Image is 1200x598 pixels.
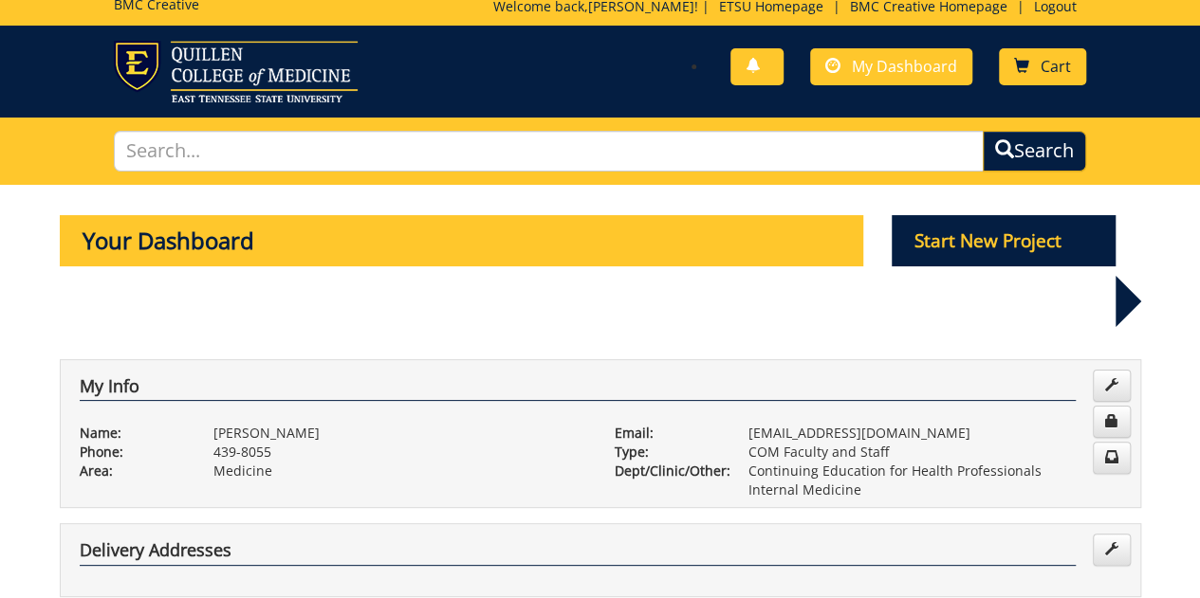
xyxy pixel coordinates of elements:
[748,443,1121,462] p: COM Faculty and Staff
[615,462,720,480] p: Dept/Clinic/Other:
[1041,56,1071,77] span: Cart
[114,41,358,102] img: ETSU logo
[114,131,983,172] input: Search...
[80,377,1076,402] h4: My Info
[80,541,1076,566] h4: Delivery Addresses
[810,48,972,85] a: My Dashboard
[80,462,185,480] p: Area:
[80,424,185,443] p: Name:
[213,424,586,443] p: [PERSON_NAME]
[1093,442,1131,474] a: Change Communication Preferences
[892,215,1116,266] p: Start New Project
[892,233,1116,251] a: Start New Project
[615,443,720,462] p: Type:
[615,424,720,443] p: Email:
[748,424,1121,443] p: [EMAIL_ADDRESS][DOMAIN_NAME]
[80,443,185,462] p: Phone:
[852,56,957,77] span: My Dashboard
[748,480,1121,499] p: Internal Medicine
[1093,406,1131,438] a: Change Password
[60,215,864,266] p: Your Dashboard
[748,462,1121,480] p: Continuing Education for Health Professionals
[1093,370,1131,402] a: Edit Info
[213,462,586,480] p: Medicine
[1093,534,1131,566] a: Edit Addresses
[999,48,1086,85] a: Cart
[213,443,586,462] p: 439-8055
[983,131,1086,172] button: Search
